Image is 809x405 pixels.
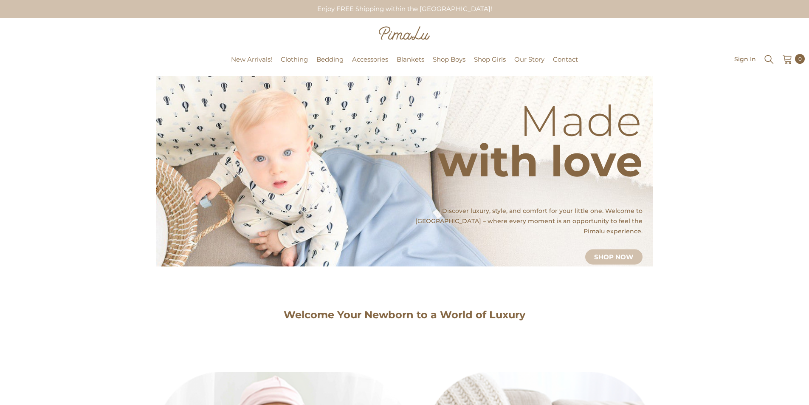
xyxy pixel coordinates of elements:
span: Blankets [397,55,424,63]
a: Bedding [312,54,348,76]
a: Pimalu [4,57,31,63]
a: New Arrivals! [227,54,276,76]
div: Enjoy FREE Shipping within the [GEOGRAPHIC_DATA]! [310,1,499,17]
img: Pimalu [379,26,430,40]
p: Discover luxury, style, and comfort for your little one. Welcome to [GEOGRAPHIC_DATA] – where eve... [403,206,643,236]
a: Clothing [276,54,312,76]
span: Accessories [352,55,388,63]
a: Our Story [510,54,549,76]
span: Our Story [514,55,544,63]
h2: Welcome Your Newborn to a World of Luxury [156,309,653,321]
span: Shop Girls [474,55,506,63]
a: Blankets [392,54,428,76]
summary: Search [764,53,775,65]
p: with love [438,159,643,163]
span: New Arrivals! [231,55,272,63]
a: Sign In [734,56,756,62]
a: Shop Girls [470,54,510,76]
span: Bedding [316,55,344,63]
span: 0 [798,54,802,64]
p: Made [438,119,643,123]
a: Shop Now [585,249,643,265]
a: Shop Boys [428,54,470,76]
a: Contact [549,54,582,76]
a: Accessories [348,54,392,76]
span: Clothing [281,55,308,63]
span: Contact [553,55,578,63]
span: Shop Boys [433,55,465,63]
